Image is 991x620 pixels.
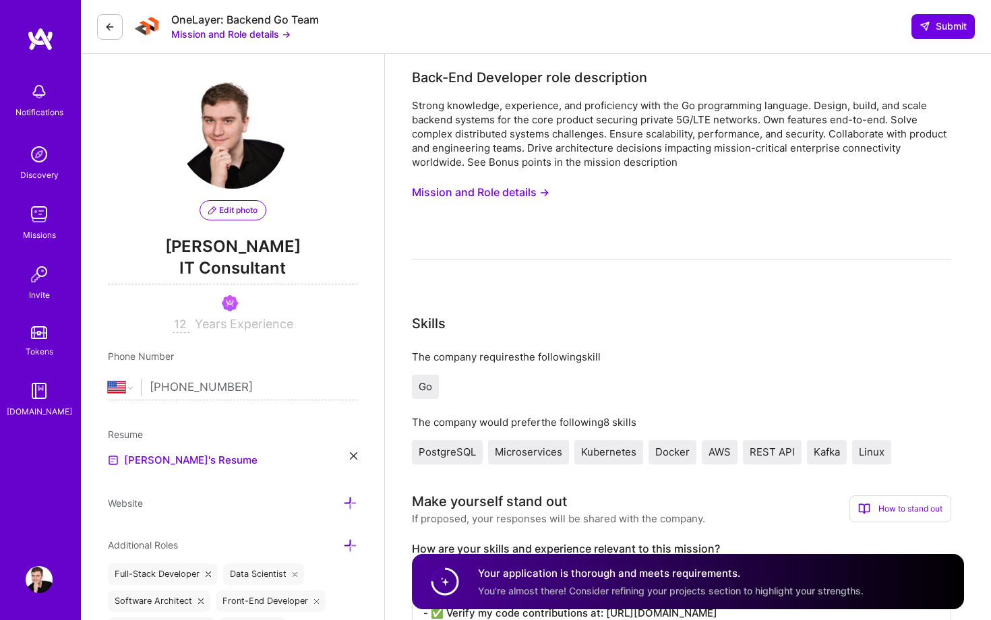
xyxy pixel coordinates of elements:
span: Kubernetes [581,445,636,458]
button: Submit [911,14,975,38]
span: REST API [750,445,795,458]
div: Back-End Developer role description [412,67,647,88]
img: teamwork [26,201,53,228]
span: AWS [709,445,731,458]
img: Invite [26,261,53,288]
img: tokens [31,326,47,339]
img: Company Logo [133,13,160,40]
div: Missions [23,228,56,242]
i: icon PencilPurple [208,206,216,214]
span: Phone Number [108,350,174,362]
div: How to stand out [849,495,951,522]
span: Microservices [495,445,562,458]
div: Strong knowledge, experience, and proficiency with the Go programming language. Design, build, an... [412,98,951,169]
span: Submit [920,20,967,33]
span: Go [419,380,432,393]
i: icon SendLight [920,21,930,32]
span: Linux [859,445,884,458]
div: Skills [412,313,446,334]
input: XX [173,317,189,333]
i: icon Close [350,452,357,460]
img: discovery [26,141,53,168]
img: Resume [108,455,119,466]
img: bell [26,78,53,105]
i: icon Close [293,571,298,577]
div: Make yourself stand out [412,491,567,511]
button: Edit photo [200,200,266,220]
img: User Avatar [179,81,287,189]
div: Invite [29,288,50,302]
img: Been on Mission [222,295,238,311]
i: icon BookOpen [858,503,870,515]
span: Website [108,497,143,509]
div: If proposed, your responses will be shared with the company. [412,511,705,526]
div: Notifications [16,105,63,119]
span: You're almost there! Consider refining your projects section to highlight your strengths. [478,584,864,596]
span: [PERSON_NAME] [108,237,357,257]
button: Mission and Role details → [171,27,291,41]
span: Edit photo [208,204,258,216]
img: User Avatar [26,566,53,593]
i: icon LeftArrowDark [104,22,115,32]
span: PostgreSQL [419,445,476,458]
div: Data Scientist [223,563,305,585]
img: logo [27,27,54,51]
input: +1 (000) 000-0000 [150,368,357,407]
i: icon Close [198,598,204,604]
a: [PERSON_NAME]'s Resume [108,452,258,468]
span: Years Experience [195,317,293,331]
div: Software Architect [108,590,210,612]
a: User Avatar [22,566,56,593]
button: Mission and Role details → [412,180,549,205]
h4: Your application is thorough and meets requirements. [478,566,864,580]
div: The company requires the following skill [412,350,951,364]
label: How are your skills and experience relevant to this mission? [412,542,951,556]
div: OneLayer: Backend Go Team [171,13,319,27]
span: Additional Roles [108,539,178,551]
span: Kafka [814,445,840,458]
div: Full-Stack Developer [108,563,218,585]
div: [DOMAIN_NAME] [7,404,72,418]
i: icon Close [206,571,211,577]
div: Discovery [20,168,59,182]
img: guide book [26,377,53,404]
div: Front-End Developer [216,590,326,612]
span: IT Consultant [108,257,357,284]
span: Docker [655,445,690,458]
div: Tokens [26,344,53,359]
div: null [911,14,975,38]
span: Resume [108,429,143,440]
div: The company would prefer the following 8 skills [412,415,951,429]
i: icon Close [314,598,320,604]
